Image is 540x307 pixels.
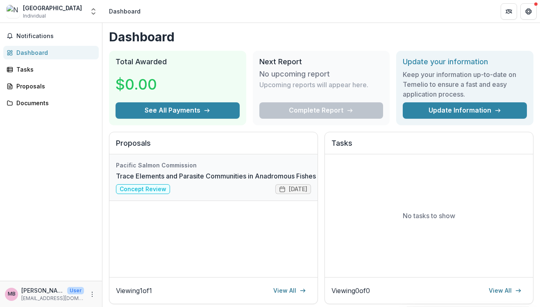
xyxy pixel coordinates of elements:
button: See All Payments [116,102,240,119]
h2: Tasks [331,139,526,154]
a: View All [268,284,311,297]
a: Dashboard [3,46,99,59]
div: Proposals [16,82,92,90]
span: Individual [23,12,46,20]
a: Documents [3,96,99,110]
a: Proposals [3,79,99,93]
a: View All [484,284,526,297]
nav: breadcrumb [106,5,144,17]
h3: No upcoming report [259,70,330,79]
p: Viewing 1 of 1 [116,286,152,296]
h3: $0.00 [116,73,177,95]
div: [GEOGRAPHIC_DATA] [23,4,82,12]
p: Viewing 0 of 0 [331,286,370,296]
a: Update Information [403,102,527,119]
div: Tasks [16,65,92,74]
div: Documents [16,99,92,107]
a: Trace Elements and Parasite Communities in Anadromous Fishes across Northern Ecosystems [116,171,406,181]
button: More [87,289,97,299]
button: Partners [501,3,517,20]
div: Miranda Brohman [8,291,16,297]
button: Get Help [520,3,537,20]
p: No tasks to show [403,211,455,221]
span: Notifications [16,33,95,40]
h2: Next Report [259,57,383,66]
h2: Proposals [116,139,311,154]
div: Dashboard [109,7,141,16]
img: Nova Southeastern University [7,5,20,18]
button: Open entity switcher [88,3,99,20]
p: [PERSON_NAME] [21,286,64,295]
h2: Update your information [403,57,527,66]
div: Dashboard [16,48,92,57]
p: User [67,287,84,294]
p: [EMAIL_ADDRESS][DOMAIN_NAME] [21,295,84,302]
h1: Dashboard [109,29,533,44]
p: Upcoming reports will appear here. [259,80,368,90]
button: Notifications [3,29,99,43]
a: Tasks [3,63,99,76]
h2: Total Awarded [116,57,240,66]
h3: Keep your information up-to-date on Temelio to ensure a fast and easy application process. [403,70,527,99]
